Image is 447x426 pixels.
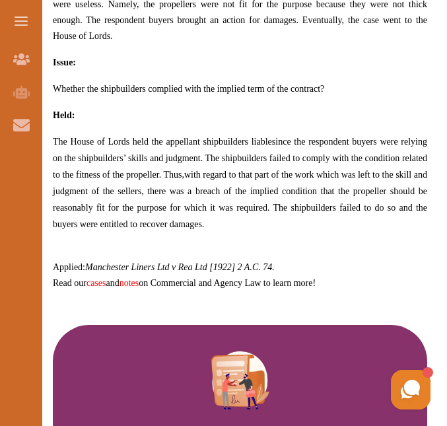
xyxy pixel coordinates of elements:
a: notes [120,278,139,288]
span: The House of Lords held the appellant shipbuilders liable [53,137,272,147]
span: Read our and on Commercial and Agency Law to learn more! [53,278,316,288]
a: cases [86,278,106,288]
em: Manchester Liners Ltd v Rea Ltd [1922] 2 A.C. 74. [85,262,275,272]
strong: Issue: [53,57,76,67]
span: Applied: [53,262,275,272]
span: since the respondent buyers were relying on the shipbuilders’ skills and judgment. The shipbuilde... [53,137,427,180]
iframe: HelpCrunch [130,367,434,413]
span: Whether the shipbuilders complied with the implied term of the contract? [53,84,324,94]
img: Purple card image [211,351,269,409]
strong: Held: [53,110,75,120]
span: with regard to that part of the work which was left to the skill and judgment of the sellers, the... [53,170,427,229]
